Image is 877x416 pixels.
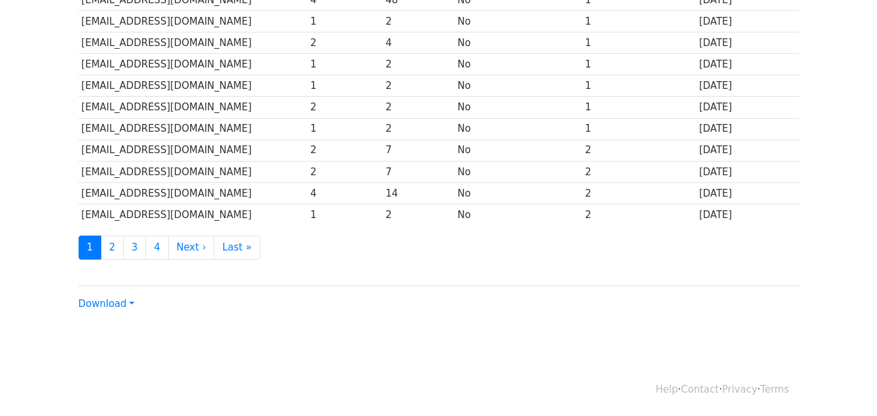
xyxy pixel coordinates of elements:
td: 1 [307,118,382,140]
td: [DATE] [696,140,798,161]
td: [EMAIL_ADDRESS][DOMAIN_NAME] [79,75,308,97]
td: 14 [382,182,454,204]
a: Next › [168,236,215,260]
td: 1 [582,32,696,54]
td: 2 [582,182,696,204]
td: [DATE] [696,54,798,75]
td: [EMAIL_ADDRESS][DOMAIN_NAME] [79,32,308,54]
td: No [454,75,582,97]
a: Privacy [722,384,757,395]
iframe: Chat Widget [812,354,877,416]
td: 2 [307,97,382,118]
td: [DATE] [696,182,798,204]
td: [DATE] [696,75,798,97]
td: [EMAIL_ADDRESS][DOMAIN_NAME] [79,182,308,204]
td: No [454,140,582,161]
td: [DATE] [696,11,798,32]
td: 2 [307,32,382,54]
td: 4 [307,182,382,204]
td: 2 [582,204,696,225]
td: [EMAIL_ADDRESS][DOMAIN_NAME] [79,161,308,182]
td: [DATE] [696,161,798,182]
td: 1 [582,75,696,97]
a: 3 [123,236,147,260]
a: Download [79,298,134,310]
td: 2 [382,97,454,118]
td: 2 [382,75,454,97]
td: 2 [307,140,382,161]
td: No [454,204,582,225]
td: [EMAIL_ADDRESS][DOMAIN_NAME] [79,54,308,75]
a: Help [656,384,678,395]
td: No [454,118,582,140]
td: No [454,161,582,182]
td: [EMAIL_ADDRESS][DOMAIN_NAME] [79,97,308,118]
a: Last » [214,236,260,260]
td: No [454,11,582,32]
td: No [454,97,582,118]
td: 1 [307,75,382,97]
td: [DATE] [696,97,798,118]
a: 1 [79,236,102,260]
td: 1 [307,204,382,225]
td: [EMAIL_ADDRESS][DOMAIN_NAME] [79,140,308,161]
td: 2 [382,204,454,225]
td: 1 [582,118,696,140]
td: 7 [382,140,454,161]
td: No [454,182,582,204]
td: 2 [582,140,696,161]
td: 4 [382,32,454,54]
a: 4 [145,236,169,260]
td: 1 [307,54,382,75]
td: 1 [582,97,696,118]
td: 2 [582,161,696,182]
td: 2 [382,118,454,140]
a: Terms [760,384,789,395]
td: [EMAIL_ADDRESS][DOMAIN_NAME] [79,204,308,225]
td: [EMAIL_ADDRESS][DOMAIN_NAME] [79,11,308,32]
a: Contact [681,384,719,395]
a: 2 [101,236,124,260]
td: 1 [582,54,696,75]
td: [EMAIL_ADDRESS][DOMAIN_NAME] [79,118,308,140]
td: 2 [382,54,454,75]
td: 1 [582,11,696,32]
td: 7 [382,161,454,182]
td: [DATE] [696,118,798,140]
td: 1 [307,11,382,32]
td: No [454,54,582,75]
td: [DATE] [696,32,798,54]
td: No [454,32,582,54]
td: 2 [307,161,382,182]
td: [DATE] [696,204,798,225]
td: 2 [382,11,454,32]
